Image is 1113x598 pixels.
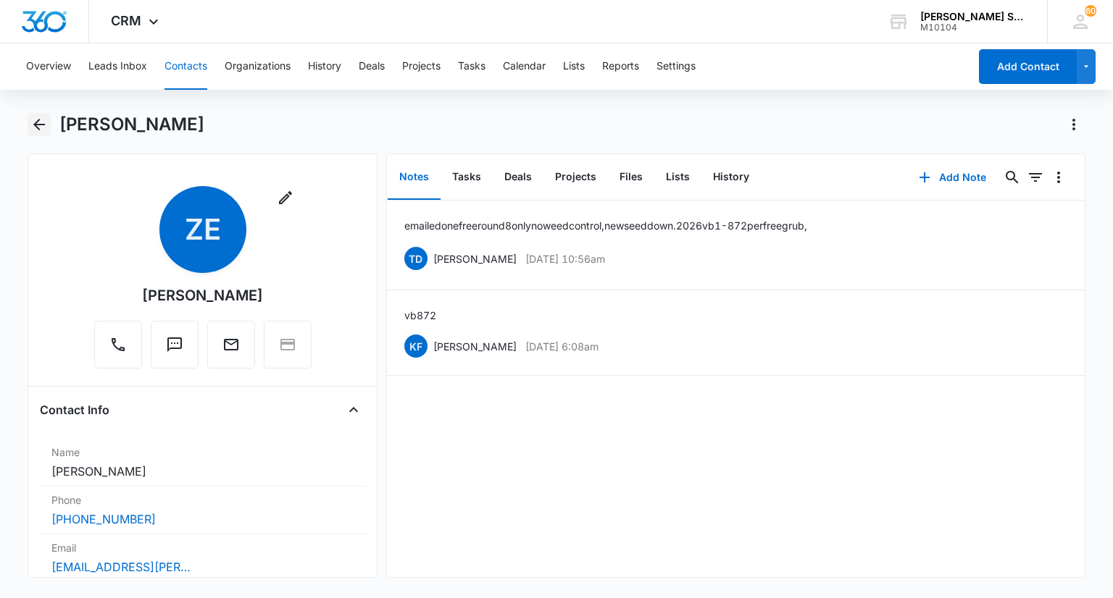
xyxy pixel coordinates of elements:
[207,321,255,369] button: Email
[51,540,353,555] label: Email
[441,155,493,200] button: Tasks
[602,43,639,90] button: Reports
[656,43,696,90] button: Settings
[458,43,485,90] button: Tasks
[159,186,246,273] span: ZE
[94,321,142,369] button: Call
[40,487,364,534] div: Phone[PHONE_NUMBER]
[1001,166,1024,189] button: Search...
[388,155,441,200] button: Notes
[26,43,71,90] button: Overview
[51,463,353,480] dd: [PERSON_NAME]
[701,155,761,200] button: History
[1062,113,1085,136] button: Actions
[164,43,207,90] button: Contacts
[404,218,807,233] p: emailed one free round 8 only no weed control, new seed down. 2026 vb 1-8 72 per free grub,
[525,339,599,354] p: [DATE] 6:08am
[503,43,546,90] button: Calendar
[1085,5,1096,17] span: 60
[51,558,196,576] a: [EMAIL_ADDRESS][PERSON_NAME][DOMAIN_NAME]
[904,160,1001,195] button: Add Note
[920,11,1026,22] div: account name
[225,43,291,90] button: Organizations
[1085,5,1096,17] div: notifications count
[979,49,1077,84] button: Add Contact
[1024,166,1047,189] button: Filters
[404,247,428,270] span: TD
[654,155,701,200] button: Lists
[28,113,50,136] button: Back
[308,43,341,90] button: History
[151,321,199,369] button: Text
[543,155,608,200] button: Projects
[51,492,353,508] label: Phone
[563,43,585,90] button: Lists
[88,43,147,90] button: Leads Inbox
[608,155,654,200] button: Files
[359,43,385,90] button: Deals
[40,439,364,487] div: Name[PERSON_NAME]
[525,251,605,266] p: [DATE] 10:56am
[151,343,199,355] a: Text
[404,308,436,323] p: vb8 72
[40,534,364,582] div: Email[EMAIL_ADDRESS][PERSON_NAME][DOMAIN_NAME]
[59,114,204,135] h1: [PERSON_NAME]
[51,510,156,528] a: [PHONE_NUMBER]
[920,22,1026,33] div: account id
[433,251,517,266] p: [PERSON_NAME]
[493,155,543,200] button: Deals
[342,398,365,421] button: Close
[1047,166,1070,189] button: Overflow Menu
[402,43,441,90] button: Projects
[94,343,142,355] a: Call
[433,339,517,354] p: [PERSON_NAME]
[51,445,353,460] label: Name
[40,401,109,418] h4: Contact Info
[142,285,263,306] div: [PERSON_NAME]
[404,334,428,358] span: KF
[207,343,255,355] a: Email
[111,13,141,28] span: CRM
